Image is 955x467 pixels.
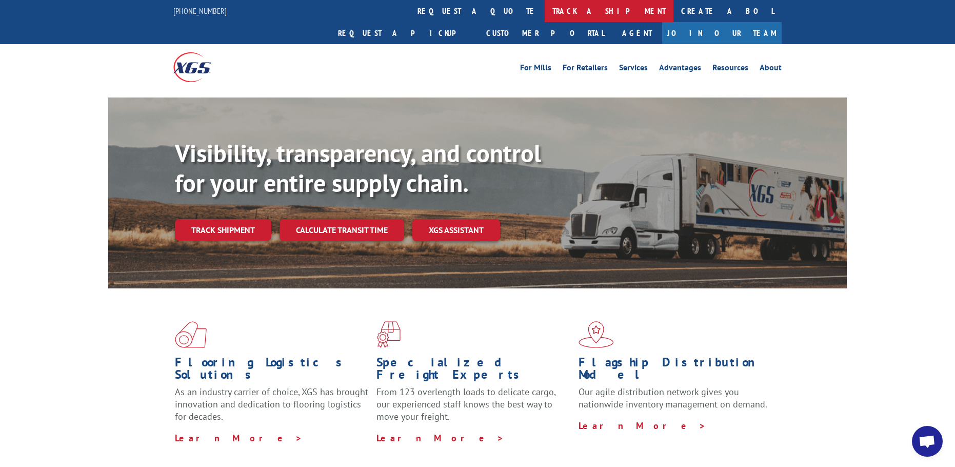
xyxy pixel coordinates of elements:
h1: Flooring Logistics Solutions [175,356,369,386]
img: xgs-icon-focused-on-flooring-red [376,321,401,348]
a: Learn More > [376,432,504,444]
a: Track shipment [175,219,271,241]
a: Request a pickup [330,22,479,44]
a: Learn More > [175,432,303,444]
a: XGS ASSISTANT [412,219,500,241]
span: Our agile distribution network gives you nationwide inventory management on demand. [579,386,767,410]
a: Agent [612,22,662,44]
span: As an industry carrier of choice, XGS has brought innovation and dedication to flooring logistics... [175,386,368,422]
img: xgs-icon-flagship-distribution-model-red [579,321,614,348]
a: For Retailers [563,64,608,75]
a: Resources [712,64,748,75]
a: For Mills [520,64,551,75]
a: Calculate transit time [280,219,404,241]
a: Join Our Team [662,22,782,44]
a: About [760,64,782,75]
img: xgs-icon-total-supply-chain-intelligence-red [175,321,207,348]
a: [PHONE_NUMBER] [173,6,227,16]
h1: Specialized Freight Experts [376,356,570,386]
a: Customer Portal [479,22,612,44]
a: Learn More > [579,420,706,432]
h1: Flagship Distribution Model [579,356,772,386]
b: Visibility, transparency, and control for your entire supply chain. [175,137,541,199]
a: Open chat [912,426,943,457]
a: Advantages [659,64,701,75]
p: From 123 overlength loads to delicate cargo, our experienced staff knows the best way to move you... [376,386,570,432]
a: Services [619,64,648,75]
